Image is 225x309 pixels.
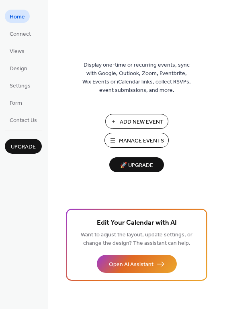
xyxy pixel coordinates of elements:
[10,82,31,90] span: Settings
[120,118,164,126] span: Add New Event
[5,139,42,154] button: Upgrade
[10,116,37,125] span: Contact Us
[5,96,27,109] a: Form
[10,65,27,73] span: Design
[5,27,36,40] a: Connect
[119,137,164,145] span: Manage Events
[5,79,35,92] a: Settings
[5,61,32,75] a: Design
[5,113,42,126] a: Contact Us
[10,99,22,108] span: Form
[5,10,30,23] a: Home
[10,47,25,56] span: Views
[82,61,191,95] span: Display one-time or recurring events, sync with Google, Outlook, Zoom, Eventbrite, Wix Events or ...
[109,157,164,172] button: 🚀 Upgrade
[105,114,168,129] button: Add New Event
[114,160,159,171] span: 🚀 Upgrade
[81,230,192,249] span: Want to adjust the layout, update settings, or change the design? The assistant can help.
[5,44,29,57] a: Views
[10,30,31,39] span: Connect
[11,143,36,151] span: Upgrade
[97,218,177,229] span: Edit Your Calendar with AI
[104,133,169,148] button: Manage Events
[97,255,177,273] button: Open AI Assistant
[109,260,153,269] span: Open AI Assistant
[10,13,25,21] span: Home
